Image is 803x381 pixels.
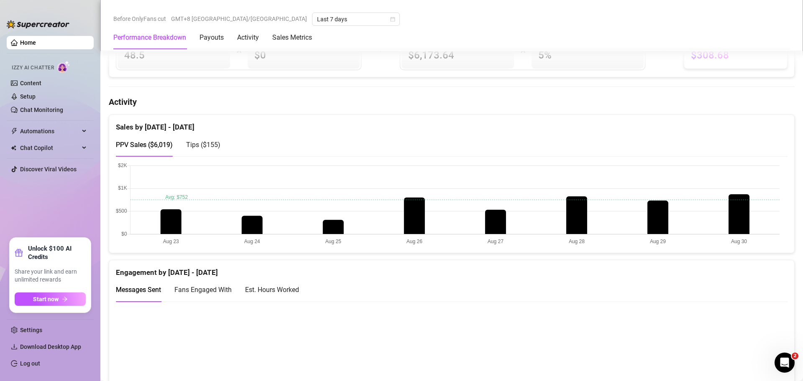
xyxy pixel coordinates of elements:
iframe: Intercom live chat [775,353,795,373]
span: GMT+8 [GEOGRAPHIC_DATA]/[GEOGRAPHIC_DATA] [171,13,307,25]
span: Share your link and earn unlimited rewards [15,268,86,284]
a: Log out [20,360,40,367]
a: Chat Monitoring [20,107,63,113]
span: 2 [792,353,798,359]
a: Discover Viral Videos [20,166,77,173]
h4: Activity [109,96,795,108]
span: $6,173.64 [408,48,507,62]
div: Sales Metrics [272,33,312,43]
img: AI Chatter [57,61,70,73]
span: Last 7 days [317,13,395,25]
div: Performance Breakdown [113,33,186,43]
span: Messages Sent [116,286,161,294]
div: Engagement by [DATE] - [DATE] [116,260,788,278]
strong: Unlock $100 AI Credits [28,244,86,261]
span: Start now [33,296,59,302]
div: Est. Hours Worked [245,284,299,295]
span: $0 [254,48,353,62]
img: Chat Copilot [11,145,16,151]
div: Sales by [DATE] - [DATE] [116,115,788,133]
a: Home [20,39,36,46]
span: 48.5 [124,48,223,62]
span: Izzy AI Chatter [12,64,54,72]
span: calendar [390,17,395,22]
span: $308.68 [691,48,780,62]
a: Content [20,80,41,86]
span: PPV Sales ( $6,019 ) [116,141,173,149]
a: Settings [20,327,42,333]
span: 5 % [538,48,637,62]
img: logo-BBDzfeDw.svg [7,20,69,28]
span: Automations [20,124,79,138]
span: Download Desktop App [20,343,81,350]
span: gift [15,249,23,257]
span: Before OnlyFans cut [113,13,166,25]
div: Activity [237,33,259,43]
span: download [11,343,18,350]
span: Chat Copilot [20,141,79,155]
span: arrow-right [62,296,68,302]
span: thunderbolt [11,128,18,135]
div: Payouts [199,33,224,43]
a: Setup [20,93,36,100]
button: Start nowarrow-right [15,292,86,306]
span: Fans Engaged With [174,286,232,294]
span: Tips ( $155 ) [186,141,220,149]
